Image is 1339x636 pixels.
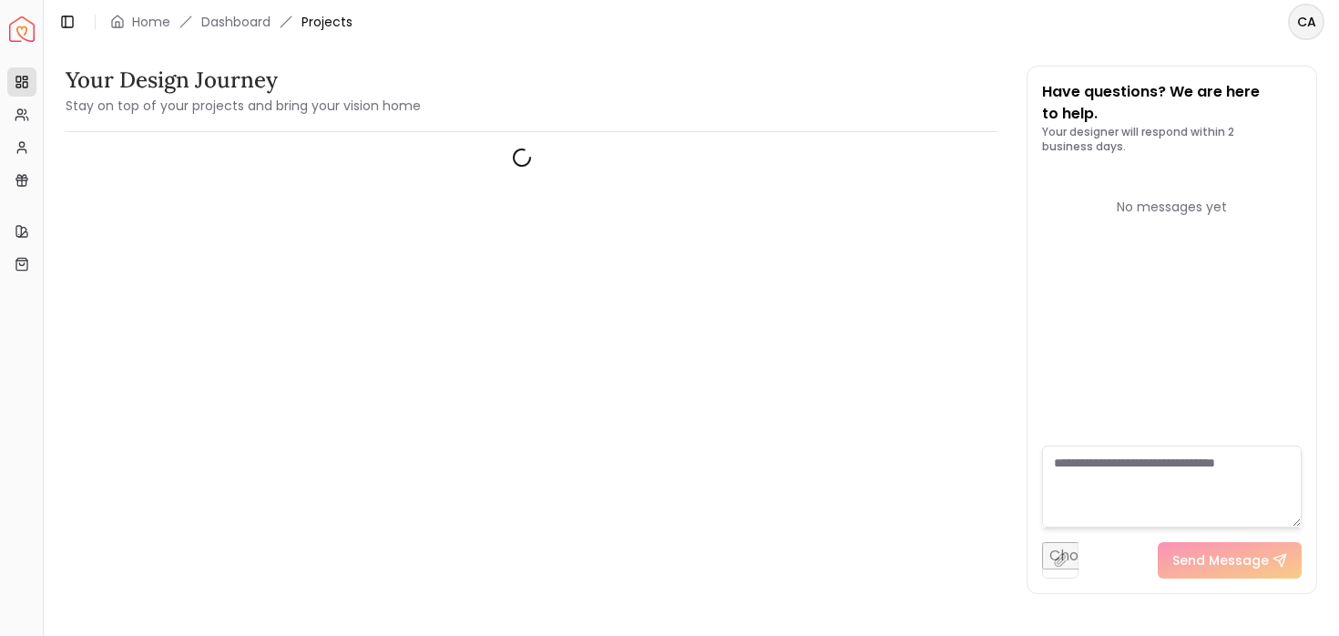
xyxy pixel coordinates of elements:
button: CA [1288,4,1324,40]
small: Stay on top of your projects and bring your vision home [66,97,421,115]
p: Your designer will respond within 2 business days. [1042,125,1303,154]
span: Projects [302,13,353,31]
div: No messages yet [1042,198,1303,216]
img: Spacejoy Logo [9,16,35,42]
a: Home [132,13,170,31]
span: CA [1290,5,1323,38]
a: Spacejoy [9,16,35,42]
h3: Your Design Journey [66,66,421,95]
a: Dashboard [201,13,271,31]
p: Have questions? We are here to help. [1042,81,1303,125]
nav: breadcrumb [110,13,353,31]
